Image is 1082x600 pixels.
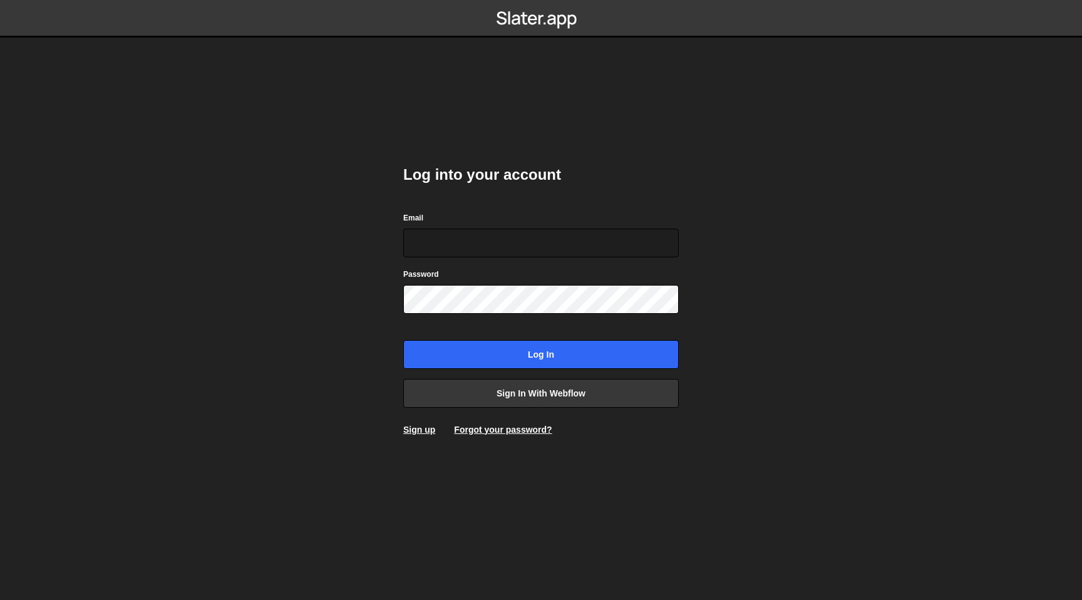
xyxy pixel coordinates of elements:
[403,340,679,369] input: Log in
[403,379,679,408] a: Sign in with Webflow
[403,425,435,435] a: Sign up
[403,212,423,224] label: Email
[403,165,679,185] h2: Log into your account
[403,268,439,281] label: Password
[454,425,552,435] a: Forgot your password?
